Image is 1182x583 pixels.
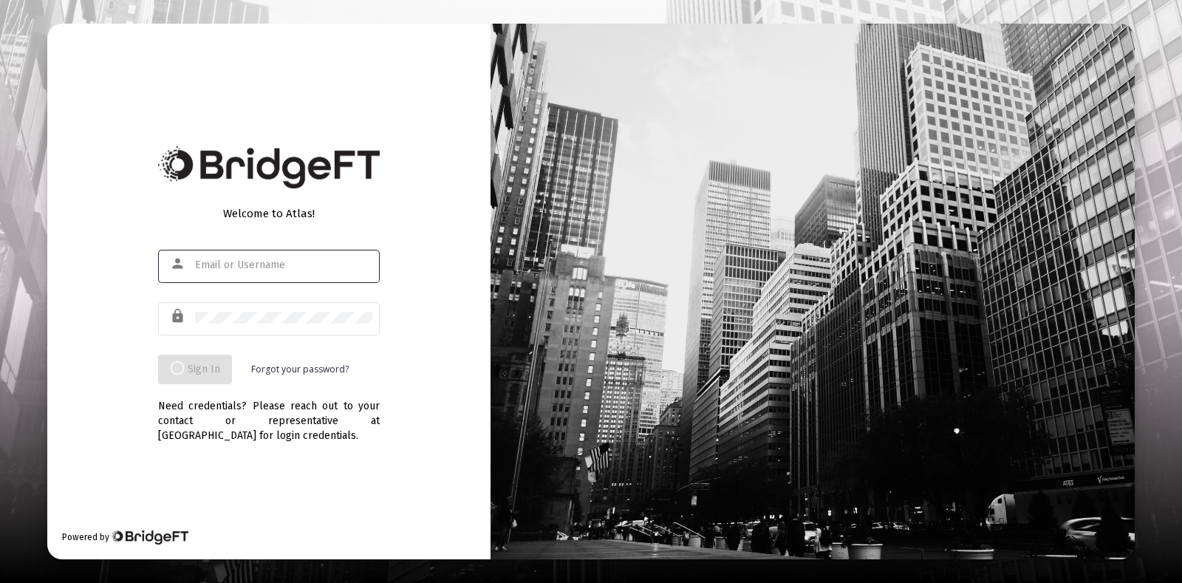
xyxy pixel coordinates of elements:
[111,530,188,545] img: Bridge Financial Technology Logo
[158,355,232,384] button: Sign In
[195,259,372,271] input: Email or Username
[158,146,380,188] img: Bridge Financial Technology Logo
[170,255,188,273] mat-icon: person
[170,307,188,325] mat-icon: lock
[158,384,380,443] div: Need credentials? Please reach out to your contact or representative at [GEOGRAPHIC_DATA] for log...
[62,530,188,545] div: Powered by
[158,206,380,221] div: Welcome to Atlas!
[170,363,220,375] span: Sign In
[251,362,349,377] a: Forgot your password?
